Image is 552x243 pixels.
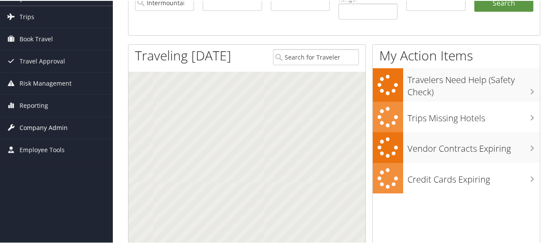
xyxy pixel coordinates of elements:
[20,5,34,27] span: Trips
[20,27,53,49] span: Book Travel
[407,168,540,185] h3: Credit Cards Expiring
[373,67,540,101] a: Travelers Need Help (Safety Check)
[20,116,68,138] span: Company Admin
[20,72,72,93] span: Risk Management
[20,138,65,160] span: Employee Tools
[373,131,540,162] a: Vendor Contracts Expiring
[407,107,540,123] h3: Trips Missing Hotels
[407,69,540,97] h3: Travelers Need Help (Safety Check)
[373,162,540,193] a: Credit Cards Expiring
[20,94,48,116] span: Reporting
[373,46,540,64] h1: My Action Items
[135,46,231,64] h1: Traveling [DATE]
[407,137,540,154] h3: Vendor Contracts Expiring
[273,48,358,64] input: Search for Traveler
[20,50,65,71] span: Travel Approval
[373,101,540,132] a: Trips Missing Hotels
